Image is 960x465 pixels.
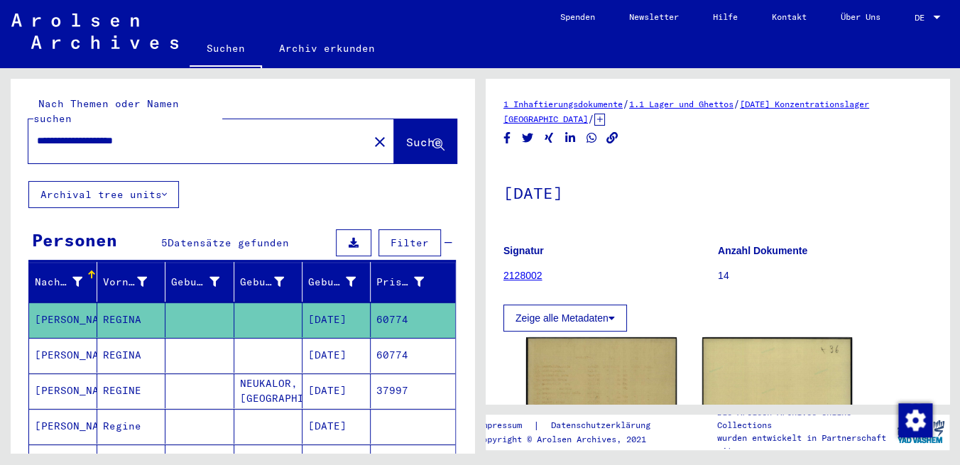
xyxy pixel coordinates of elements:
p: Copyright © Arolsen Archives, 2021 [477,433,667,446]
p: 14 [718,268,932,283]
button: Share on Xing [542,129,557,147]
mat-cell: REGINE [97,373,165,408]
mat-header-cell: Geburt‏ [234,262,302,302]
mat-cell: [DATE] [302,409,371,444]
div: Personen [32,227,117,253]
mat-cell: [PERSON_NAME] [29,302,97,337]
mat-cell: 60774 [371,302,455,337]
p: Die Arolsen Archives Online-Collections [716,406,891,432]
div: Geburtsname [171,275,219,290]
mat-cell: REGINA [97,338,165,373]
div: Geburt‏ [240,275,284,290]
a: Suchen [190,31,262,68]
button: Share on Facebook [500,129,515,147]
span: Filter [391,236,429,249]
button: Share on LinkedIn [563,129,578,147]
span: / [623,97,629,110]
mat-cell: 37997 [371,373,455,408]
span: 5 [161,236,168,249]
mat-cell: [DATE] [302,373,371,408]
span: / [588,112,594,125]
mat-header-cell: Prisoner # [371,262,455,302]
span: DE [915,13,930,23]
img: yv_logo.png [894,414,947,449]
mat-header-cell: Geburtsdatum [302,262,371,302]
mat-header-cell: Geburtsname [165,262,234,302]
div: Geburt‏ [240,270,302,293]
mat-cell: 60774 [371,338,455,373]
div: Geburtsdatum [308,275,356,290]
a: 1 Inhaftierungsdokumente [503,99,623,109]
button: Clear [366,127,394,155]
a: Datenschutzerklärung [540,418,667,433]
a: Impressum [477,418,533,433]
a: Archiv erkunden [262,31,392,65]
div: Vorname [103,275,147,290]
button: Copy link [605,129,620,147]
mat-header-cell: Nachname [29,262,97,302]
mat-cell: [PERSON_NAME] [29,373,97,408]
mat-label: Nach Themen oder Namen suchen [33,97,179,125]
mat-cell: [PERSON_NAME] [29,409,97,444]
button: Archival tree units [28,181,179,208]
h1: [DATE] [503,160,932,223]
div: Prisoner # [376,275,424,290]
button: Suche [394,119,457,163]
div: Prisoner # [376,270,442,293]
mat-cell: [PERSON_NAME] [29,338,97,373]
mat-cell: [DATE] [302,338,371,373]
mat-cell: [DATE] [302,302,371,337]
mat-cell: NEUKALOR, [GEOGRAPHIC_DATA] [234,373,302,408]
div: Geburtsdatum [308,270,373,293]
div: Nachname [35,275,82,290]
div: | [477,418,667,433]
div: Geburtsname [171,270,236,293]
mat-icon: close [371,133,388,151]
button: Share on WhatsApp [584,129,599,147]
a: 2128002 [503,270,542,281]
b: Anzahl Dokumente [718,245,807,256]
span: / [733,97,740,110]
div: Nachname [35,270,100,293]
a: 1.1 Lager und Ghettos [629,99,733,109]
b: Signatur [503,245,544,256]
button: Share on Twitter [520,129,535,147]
img: Arolsen_neg.svg [11,13,178,49]
span: Suche [406,135,442,149]
div: Vorname [103,270,165,293]
p: wurden entwickelt in Partnerschaft mit [716,432,891,457]
span: Datensätze gefunden [168,236,289,249]
button: Filter [378,229,441,256]
img: Zustimmung ändern [898,403,932,437]
mat-cell: Regine [97,409,165,444]
button: Zeige alle Metadaten [503,305,627,332]
mat-header-cell: Vorname [97,262,165,302]
mat-cell: REGINA [97,302,165,337]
